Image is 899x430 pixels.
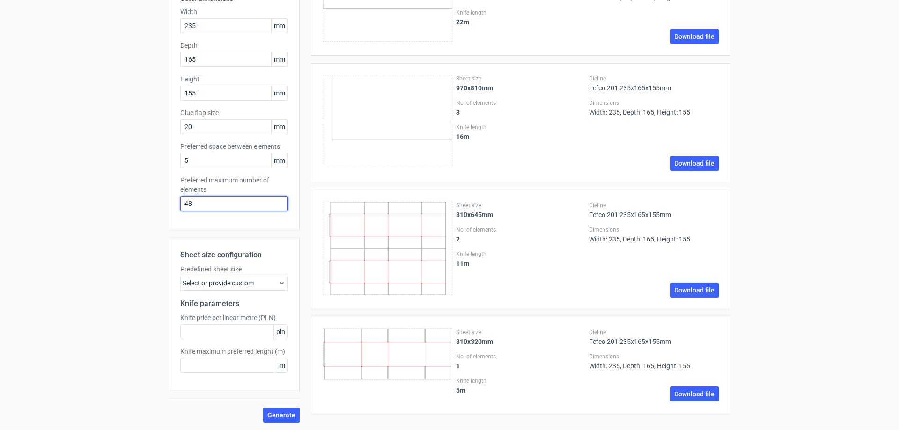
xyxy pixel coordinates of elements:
[180,347,288,356] label: Knife maximum preferred lenght (m)
[456,328,586,336] label: Sheet size
[180,249,288,261] h2: Sheet size configuration
[180,108,288,117] label: Glue flap size
[589,353,719,370] div: Width: 235, Depth: 165, Height: 155
[670,29,719,44] a: Download file
[180,74,288,84] label: Height
[456,84,493,92] strong: 970x810mm
[456,99,586,107] label: No. of elements
[271,19,287,33] span: mm
[456,377,586,385] label: Knife length
[456,202,586,209] label: Sheet size
[180,298,288,309] h2: Knife parameters
[271,52,287,66] span: mm
[589,99,719,107] label: Dimensions
[456,133,469,140] strong: 16 m
[589,226,719,243] div: Width: 235, Depth: 165, Height: 155
[263,408,300,423] button: Generate
[271,153,287,168] span: mm
[589,75,719,92] div: Fefco 201 235x165x155mm
[589,353,719,360] label: Dimensions
[589,328,719,336] label: Dieline
[456,226,586,233] label: No. of elements
[589,99,719,116] div: Width: 235, Depth: 165, Height: 155
[180,313,288,322] label: Knife price per linear metre (PLN)
[589,202,719,219] div: Fefco 201 235x165x155mm
[456,9,586,16] label: Knife length
[180,175,288,194] label: Preferred maximum number of elements
[180,41,288,50] label: Depth
[670,156,719,171] a: Download file
[456,18,469,26] strong: 22 m
[589,202,719,209] label: Dieline
[670,283,719,298] a: Download file
[180,142,288,151] label: Preferred space between elements
[180,264,288,274] label: Predefined sheet size
[267,412,295,418] span: Generate
[456,338,493,345] strong: 810x320mm
[589,226,719,233] label: Dimensions
[180,7,288,16] label: Width
[456,362,460,370] strong: 1
[589,328,719,345] div: Fefco 201 235x165x155mm
[456,386,465,394] strong: 5 m
[670,386,719,401] a: Download file
[456,124,586,131] label: Knife length
[456,75,586,82] label: Sheet size
[456,235,460,243] strong: 2
[271,120,287,134] span: mm
[180,276,288,291] div: Select or provide custom
[456,260,469,267] strong: 11 m
[456,211,493,219] strong: 810x645mm
[273,325,287,339] span: pln
[456,109,460,116] strong: 3
[456,250,586,258] label: Knife length
[277,358,287,372] span: m
[589,75,719,82] label: Dieline
[271,86,287,100] span: mm
[456,353,586,360] label: No. of elements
